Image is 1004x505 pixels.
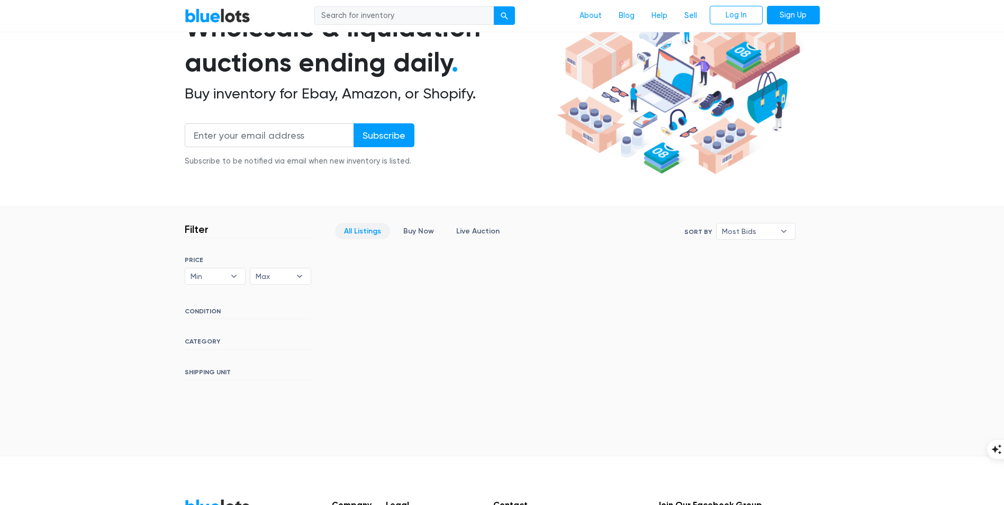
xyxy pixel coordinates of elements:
input: Search for inventory [314,6,494,25]
a: Sell [676,6,705,26]
span: Max [256,268,291,284]
b: ▾ [773,223,795,239]
span: . [451,47,458,78]
a: Help [643,6,676,26]
input: Enter your email address [185,123,354,147]
h6: PRICE [185,256,311,264]
a: Live Auction [447,223,509,239]
label: Sort By [684,227,712,237]
span: Min [191,268,225,284]
b: ▾ [223,268,245,284]
a: BlueLots [185,8,250,23]
div: Subscribe to be notified via email when new inventory is listed. [185,156,414,167]
a: All Listings [335,223,390,239]
h3: Filter [185,223,209,236]
h2: Buy inventory for Ebay, Amazon, or Shopify. [185,85,553,103]
h1: Wholesale & liquidation auctions ending daily [185,10,553,80]
h6: CONDITION [185,308,311,319]
h6: SHIPPING UNIT [185,368,311,380]
a: About [571,6,610,26]
span: Most Bids [722,223,775,239]
a: Blog [610,6,643,26]
b: ▾ [288,268,311,284]
a: Buy Now [394,223,443,239]
a: Sign Up [767,6,820,25]
h6: CATEGORY [185,338,311,349]
a: Log In [710,6,763,25]
input: Subscribe [354,123,414,147]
